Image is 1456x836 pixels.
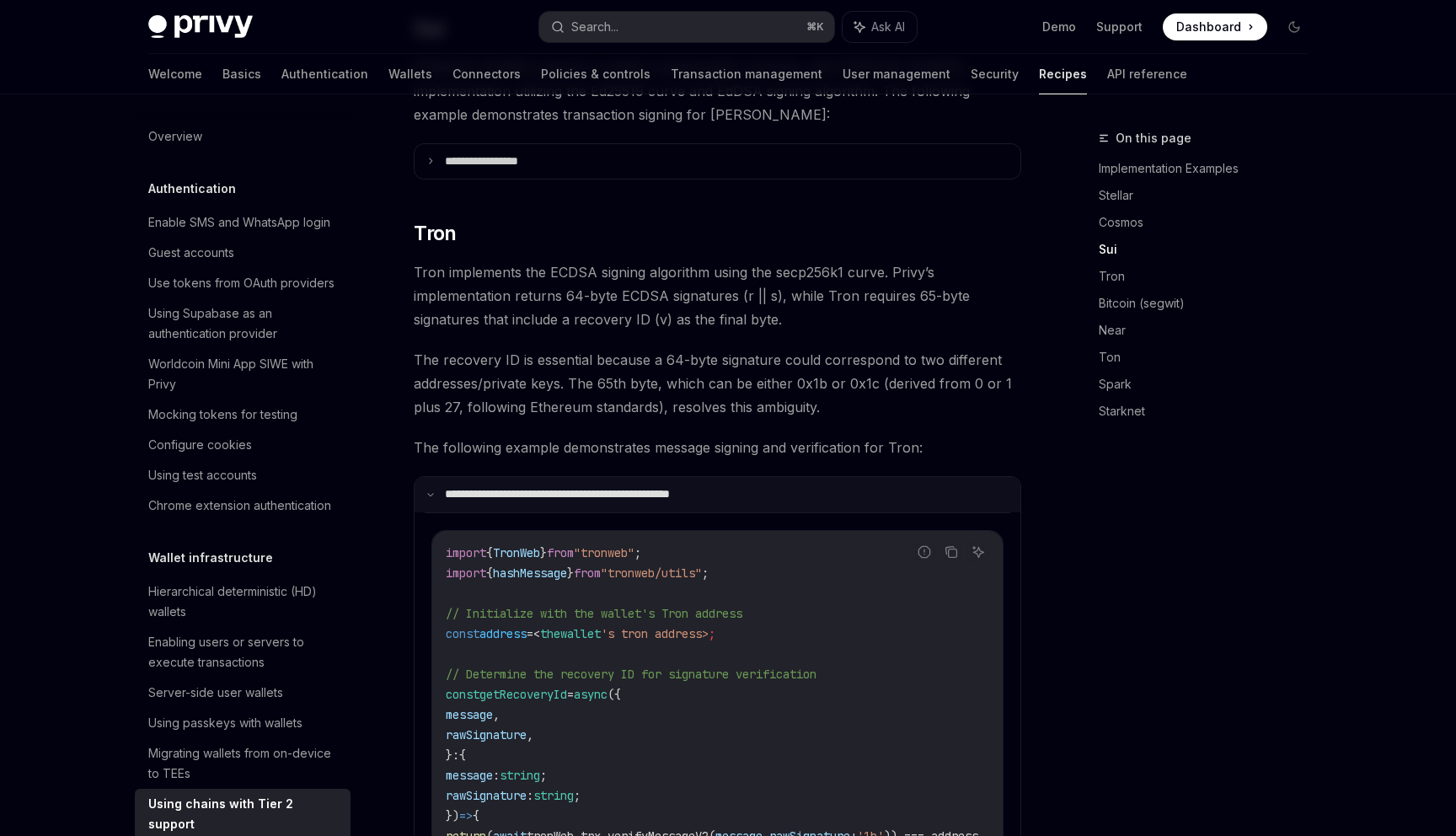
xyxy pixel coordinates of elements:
span: string [500,768,540,783]
a: Bitcoin (segwit) [1099,290,1321,317]
a: Enable SMS and WhatsApp login [135,207,351,238]
span: , [493,707,500,722]
span: ; [709,626,715,641]
span: rawSignature [446,727,527,742]
div: Worldcoin Mini App SIWE with Privy [148,354,340,394]
span: ; [634,545,641,560]
span: ⌘ K [806,20,824,34]
span: 's tron address> [601,626,709,641]
span: Tron [414,220,457,247]
a: Using test accounts [135,460,351,490]
div: Enabling users or servers to execute transactions [148,632,340,673]
span: import [446,565,486,581]
span: = [527,626,533,641]
span: // Determine the recovery ID for signature verification [446,667,816,682]
button: Ask AI [843,12,917,42]
div: Configure cookies [148,435,252,455]
div: Using passkeys with wallets [148,713,302,733]
a: Server-side user wallets [135,678,351,708]
span: const [446,626,479,641]
span: } [540,545,547,560]
div: Use tokens from OAuth providers [148,273,335,293]
a: User management [843,54,950,94]
span: const [446,687,479,702]
span: wallet [560,626,601,641]
div: Using chains with Tier 2 support [148,794,340,834]
span: } [567,565,574,581]
a: Connectors [452,54,521,94]
span: message [446,768,493,783]
span: message [446,707,493,722]
a: Basics [222,54,261,94]
a: Worldcoin Mini App SIWE with Privy [135,349,351,399]
a: Authentication [281,54,368,94]
a: Spark [1099,371,1321,398]
span: import [446,545,486,560]
div: Chrome extension authentication [148,496,331,516]
div: Migrating wallets from on-device to TEEs [148,743,340,784]
a: Configure cookies [135,430,351,460]
span: Ask AI [871,19,905,35]
a: Tron [1099,263,1321,290]
span: = [567,687,574,702]
button: Copy the contents from the code block [940,541,962,563]
span: address [479,626,527,641]
span: { [486,565,493,581]
a: API reference [1107,54,1187,94]
a: Overview [135,121,351,152]
span: async [574,687,608,702]
span: : [493,768,500,783]
div: Using test accounts [148,465,257,485]
div: Using Supabase as an authentication provider [148,303,340,344]
a: Near [1099,317,1321,344]
a: Hierarchical deterministic (HD) wallets [135,576,351,627]
a: Use tokens from OAuth providers [135,268,351,298]
a: Using passkeys with wallets [135,708,351,738]
span: hashMessage [493,565,567,581]
span: TronWeb [493,545,540,560]
span: }) [446,808,459,823]
button: Search...⌘K [539,12,834,42]
a: Using Supabase as an authentication provider [135,298,351,349]
span: rawSignature [446,788,527,803]
span: => [459,808,473,823]
span: , [527,727,533,742]
span: from [547,545,574,560]
span: { [486,545,493,560]
a: Implementation Examples [1099,155,1321,182]
span: ; [574,788,581,803]
a: Welcome [148,54,202,94]
a: Enabling users or servers to execute transactions [135,627,351,678]
span: The following example demonstrates message signing and verification for Tron: [414,436,1021,459]
a: Demo [1042,19,1076,35]
span: "tronweb" [574,545,634,560]
a: Sui [1099,236,1321,263]
a: Recipes [1039,54,1087,94]
span: The recovery ID is essential because a 64-byte signature could correspond to two different addres... [414,348,1021,419]
span: Tron implements the ECDSA signing algorithm using the secp256k1 curve. Privy’s implementation ret... [414,260,1021,331]
a: Transaction management [671,54,822,94]
span: the [540,626,560,641]
div: Hierarchical deterministic (HD) wallets [148,581,340,622]
div: Search... [571,17,618,37]
a: Migrating wallets from on-device to TEEs [135,738,351,789]
img: dark logo [148,15,253,39]
span: Dashboard [1176,19,1241,35]
div: Enable SMS and WhatsApp login [148,212,330,233]
span: getRecoveryId [479,687,567,702]
h5: Wallet infrastructure [148,548,273,568]
a: Ton [1099,344,1321,371]
span: ; [702,565,709,581]
a: Stellar [1099,182,1321,209]
a: Support [1096,19,1143,35]
span: < [533,626,540,641]
span: ; [540,768,547,783]
h5: Authentication [148,179,236,199]
a: Wallets [388,54,432,94]
a: Dashboard [1163,13,1267,40]
span: : [527,788,533,803]
a: Chrome extension authentication [135,490,351,521]
span: { [473,808,479,823]
div: Guest accounts [148,243,234,263]
button: Toggle dark mode [1281,13,1308,40]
